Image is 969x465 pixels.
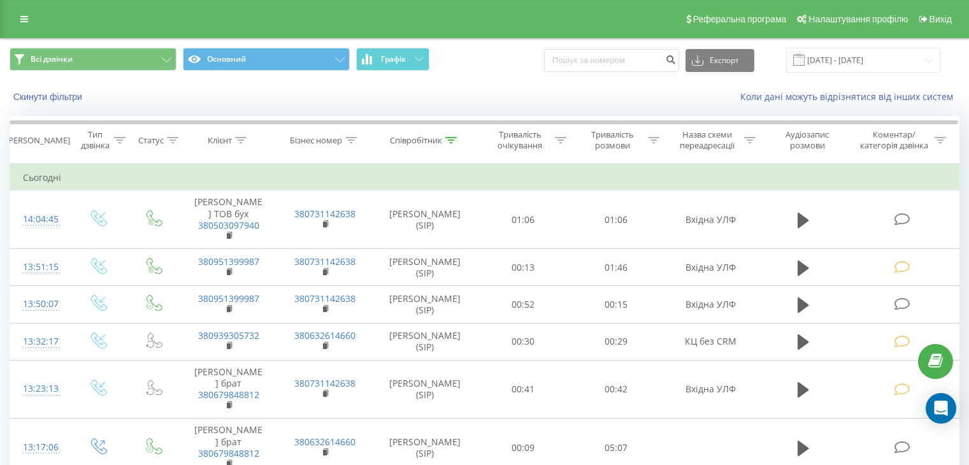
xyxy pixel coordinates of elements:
[662,360,758,418] td: Вхідна УЛФ
[857,129,931,151] div: Коментар/категорія дзвінка
[10,165,959,190] td: Сьогодні
[373,249,477,286] td: [PERSON_NAME] (SIP)
[662,286,758,323] td: Вхідна УЛФ
[31,54,73,64] span: Всі дзвінки
[198,447,259,459] a: 380679848812
[10,91,89,103] button: Скинути фільтри
[674,129,741,151] div: Назва схеми переадресації
[23,435,57,460] div: 13:17:06
[477,190,570,249] td: 01:06
[290,135,342,146] div: Бізнес номер
[138,135,164,146] div: Статус
[662,323,758,360] td: КЦ без CRM
[570,360,662,418] td: 00:42
[693,14,787,24] span: Реферальна програма
[477,286,570,323] td: 00:52
[23,376,57,401] div: 13:23:13
[10,48,176,71] button: Всі дзвінки
[544,49,679,72] input: Пошук за номером
[294,436,355,448] a: 380632614660
[198,329,259,341] a: 380939305732
[23,329,57,354] div: 13:32:17
[570,190,662,249] td: 01:06
[180,360,276,418] td: [PERSON_NAME] брат
[373,323,477,360] td: [PERSON_NAME] (SIP)
[662,249,758,286] td: Вхідна УЛФ
[808,14,908,24] span: Налаштування профілю
[740,90,959,103] a: Коли дані можуть відрізнятися вiд інших систем
[381,55,406,64] span: Графік
[198,255,259,268] a: 380951399987
[198,219,259,231] a: 380503097940
[570,249,662,286] td: 01:46
[294,208,355,220] a: 380731142638
[183,48,350,71] button: Основний
[770,129,845,151] div: Аудіозапис розмови
[930,14,952,24] span: Вихід
[180,190,276,249] td: [PERSON_NAME] ТОВ бух
[294,292,355,304] a: 380731142638
[208,135,232,146] div: Клієнт
[477,249,570,286] td: 00:13
[390,135,442,146] div: Співробітник
[80,129,110,151] div: Тип дзвінка
[373,190,477,249] td: [PERSON_NAME] (SIP)
[581,129,645,151] div: Тривалість розмови
[570,323,662,360] td: 00:29
[294,329,355,341] a: 380632614660
[685,49,754,72] button: Експорт
[477,360,570,418] td: 00:41
[373,286,477,323] td: [PERSON_NAME] (SIP)
[489,129,552,151] div: Тривалість очікування
[23,292,57,317] div: 13:50:07
[662,190,758,249] td: Вхідна УЛФ
[294,377,355,389] a: 380731142638
[477,323,570,360] td: 00:30
[6,135,70,146] div: [PERSON_NAME]
[926,393,956,424] div: Open Intercom Messenger
[570,286,662,323] td: 00:15
[373,360,477,418] td: [PERSON_NAME] (SIP)
[23,255,57,280] div: 13:51:15
[23,207,57,232] div: 14:04:45
[356,48,429,71] button: Графік
[198,292,259,304] a: 380951399987
[294,255,355,268] a: 380731142638
[198,389,259,401] a: 380679848812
